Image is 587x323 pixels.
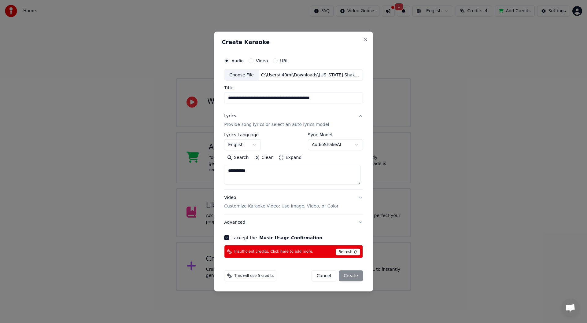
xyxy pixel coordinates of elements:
p: Customize Karaoke Video: Use Image, Video, or Color [224,203,338,209]
div: C:\Users\J40mi\Downloads\[US_STATE] Shakes - Gimme All Your Love (Official Audio).mp3 [259,72,363,78]
p: Provide song lyrics or select an auto lyrics model [224,122,329,128]
div: Video [224,195,338,209]
span: Insufficient credits. Click here to add more. [234,249,313,254]
label: Title [224,86,363,90]
button: Expand [276,153,305,163]
label: Lyrics Language [224,133,261,137]
div: Lyrics [224,113,236,119]
span: Refresh [336,249,360,255]
div: Choose File [224,69,259,80]
div: LyricsProvide song lyrics or select an auto lyrics model [224,133,363,189]
label: Audio [231,58,244,63]
button: Search [224,153,252,163]
button: Clear [252,153,276,163]
h2: Create Karaoke [222,39,365,45]
button: Cancel [312,270,336,281]
button: Advanced [224,215,363,230]
label: URL [280,58,289,63]
button: I accept the [259,236,322,240]
button: VideoCustomize Karaoke Video: Use Image, Video, or Color [224,190,363,214]
span: This will use 5 credits [234,273,274,278]
label: Sync Model [308,133,363,137]
label: I accept the [231,236,322,240]
button: LyricsProvide song lyrics or select an auto lyrics model [224,108,363,133]
label: Video [256,58,268,63]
